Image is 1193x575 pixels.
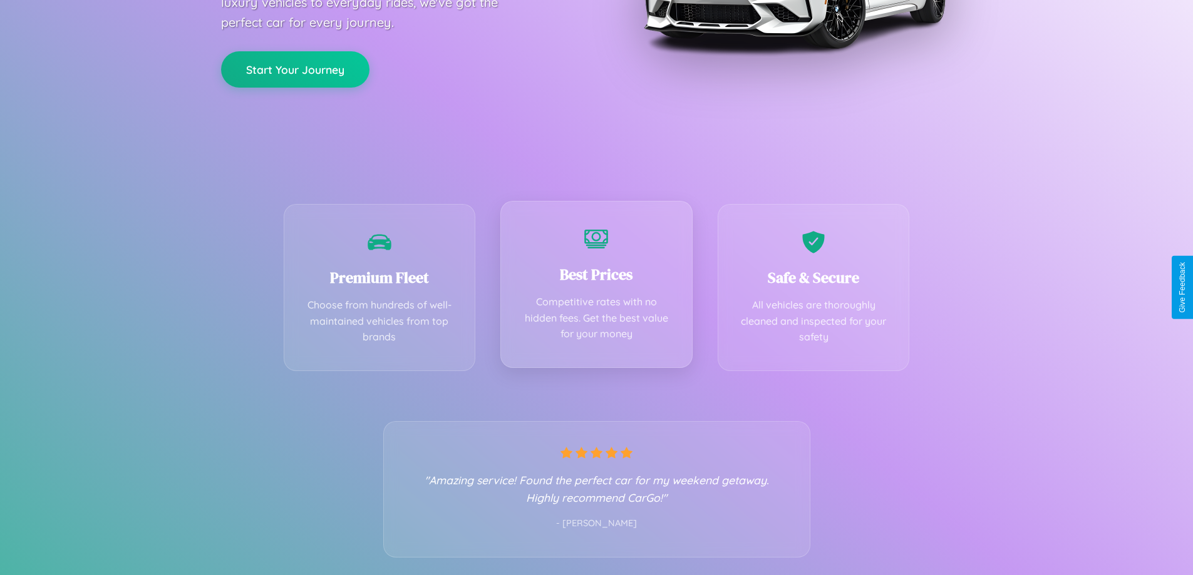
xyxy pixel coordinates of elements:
p: Choose from hundreds of well-maintained vehicles from top brands [303,297,457,345]
p: Competitive rates with no hidden fees. Get the best value for your money [520,294,673,342]
div: Give Feedback [1178,262,1187,313]
p: All vehicles are thoroughly cleaned and inspected for your safety [737,297,891,345]
button: Start Your Journey [221,51,369,88]
p: "Amazing service! Found the perfect car for my weekend getaway. Highly recommend CarGo!" [409,471,785,506]
p: - [PERSON_NAME] [409,516,785,532]
h3: Best Prices [520,264,673,285]
h3: Premium Fleet [303,267,457,288]
h3: Safe & Secure [737,267,891,288]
